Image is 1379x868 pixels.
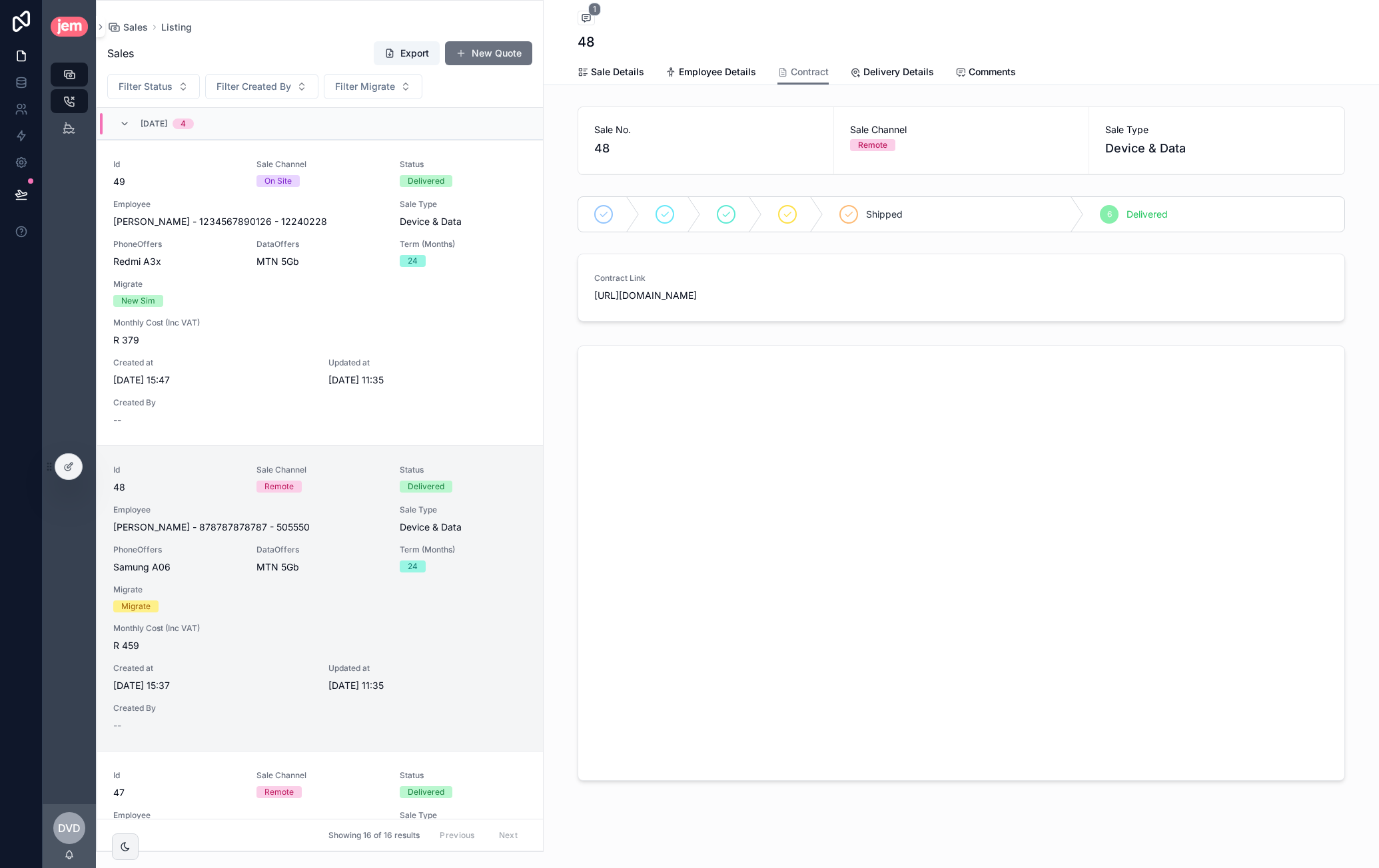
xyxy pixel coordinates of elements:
span: Employee Details [679,65,756,79]
span: [URL][DOMAIN_NAME] [594,289,1328,302]
span: Status [400,770,527,781]
span: Device & Data [400,215,527,228]
span: Sale Type [400,199,527,210]
span: MTN 5Gb [256,560,299,574]
span: Monthly Cost (Inc VAT) [113,623,527,634]
span: [DATE] 11:35 [328,679,528,692]
div: Migrate [121,600,151,612]
span: Migrate [113,584,312,595]
span: Sale Type [1105,123,1328,136]
span: Sale Channel [850,123,1073,136]
span: Updated at [328,357,528,368]
a: Contract Link[URL][DOMAIN_NAME] [578,254,1344,321]
span: Shipped [866,208,903,221]
a: Listing [161,21,192,34]
span: Delivered [1127,208,1168,221]
span: Updated at [328,663,528,674]
div: 4 [181,118,186,129]
span: Sale Channel [256,465,384,475]
span: R 379 [113,333,527,347]
span: R 459 [113,639,527,652]
span: 48 [594,139,817,158]
div: 24 [408,560,418,572]
a: Comments [955,60,1016,87]
span: Sale Details [591,65,644,79]
span: Status [400,465,527,475]
span: Sale Type [400,505,527,515]
span: Sale Type [400,810,527,821]
a: Sales [107,21,148,34]
span: [DATE] 15:47 [113,373,312,387]
span: Created By [113,397,240,408]
span: Filter Status [119,80,173,93]
span: [PERSON_NAME] - 878787878787 - 505550 [113,521,310,534]
span: PhoneOffers [113,544,240,555]
span: Sale Channel [256,770,384,781]
span: Id [113,159,240,170]
button: Select Button [107,74,200,99]
div: New Sim [121,295,155,307]
span: 47 [113,786,240,799]
div: 24 [408,255,418,267]
span: Migrate [113,279,312,290]
span: Created at [113,357,312,368]
span: [PERSON_NAME] - 1234567890126 - 12240228 [113,215,327,228]
a: Id49Sale ChannelOn SiteStatusDeliveredEmployee[PERSON_NAME] - 1234567890126 - 12240228Sale TypeDe... [97,140,543,445]
span: Showing 16 of 16 results [328,830,420,841]
div: Delivered [408,481,444,493]
h1: 48 [578,33,595,51]
span: Sales [107,45,134,61]
button: Export [374,41,440,65]
div: Remote [264,786,294,798]
span: 48 [113,481,240,494]
span: -- [113,719,121,732]
span: Sale No. [594,123,817,136]
span: Employee [113,810,384,821]
span: MTN 5Gb [256,255,299,268]
button: New Quote [445,41,532,65]
span: 1 [588,3,601,16]
span: Id [113,770,240,781]
span: Delivery Details [863,65,934,79]
div: On Site [264,175,292,187]
span: [DATE] 15:37 [113,679,312,692]
span: Device & Data [1105,139,1328,158]
a: Delivery Details [850,60,934,87]
span: Samung A06 [113,560,171,574]
span: Contract Link [594,273,1328,284]
a: Sale Details [578,60,644,87]
img: App logo [51,17,88,36]
a: Employee Details [666,60,756,87]
span: Comments [969,65,1016,79]
span: Filter Migrate [335,80,395,93]
span: Device & Data [400,521,527,534]
span: Dvd [58,820,81,836]
span: Employee [113,505,384,515]
span: Redmi A3x [113,255,161,268]
button: 1 [578,11,595,27]
span: PhoneOffers [113,239,240,250]
div: scrollable content [43,53,96,157]
div: Remote [858,139,887,151]
span: [DATE] 11:35 [328,373,528,387]
span: Created at [113,663,312,674]
span: Sales [123,21,148,34]
span: -- [113,413,121,427]
a: Contract [777,60,829,85]
span: Employee [113,199,384,210]
span: Id [113,465,240,475]
span: [DATE] [141,118,167,129]
span: DataOffers [256,544,384,555]
span: Sale Channel [256,159,384,170]
div: Delivered [408,175,444,187]
div: Remote [264,481,294,493]
button: Select Button [205,74,318,99]
span: 49 [113,175,240,188]
div: Delivered [408,786,444,798]
span: Term (Months) [400,544,527,555]
button: Select Button [324,74,422,99]
span: Created By [113,703,240,714]
span: Status [400,159,527,170]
